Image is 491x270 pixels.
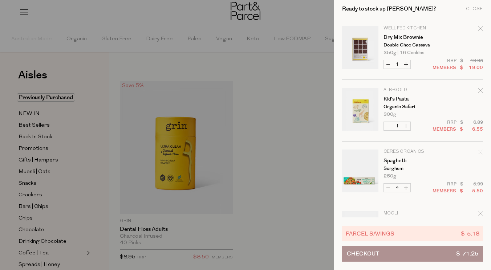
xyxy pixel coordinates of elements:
a: Spaghetti [384,158,440,163]
span: Checkout [347,246,379,261]
p: Organic Safari [384,105,440,109]
div: Close [466,7,483,11]
button: Checkout$ 71.25 [342,246,483,262]
input: QTY Kid's Pasta [393,122,402,130]
span: 350g | 16 Cookies [384,50,424,55]
p: Double Choc Cassava [384,43,440,48]
span: $ 71.25 [456,246,478,261]
p: Ceres Organics [384,150,440,154]
p: Sorghum [384,166,440,171]
span: 300g [384,112,396,117]
input: QTY Dry Mix Brownie [393,60,402,69]
div: Remove Dry Mix Brownie [478,25,483,35]
p: MOGLi [384,211,440,216]
a: Dry Mix Brownie [384,35,440,40]
input: QTY Spaghetti [393,184,402,192]
div: Remove Cocoa Biscuits [478,210,483,220]
p: Well Fed Kitchen [384,26,440,30]
span: Parcel Savings [346,229,394,238]
a: Kid's Pasta [384,97,440,102]
div: Remove Kid's Pasta [478,87,483,97]
div: Remove Spaghetti [478,148,483,158]
p: Alb-Gold [384,88,440,92]
h2: Ready to stock up [PERSON_NAME]? [342,6,436,12]
span: 250g [384,174,396,179]
span: $ 5.18 [461,229,479,238]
